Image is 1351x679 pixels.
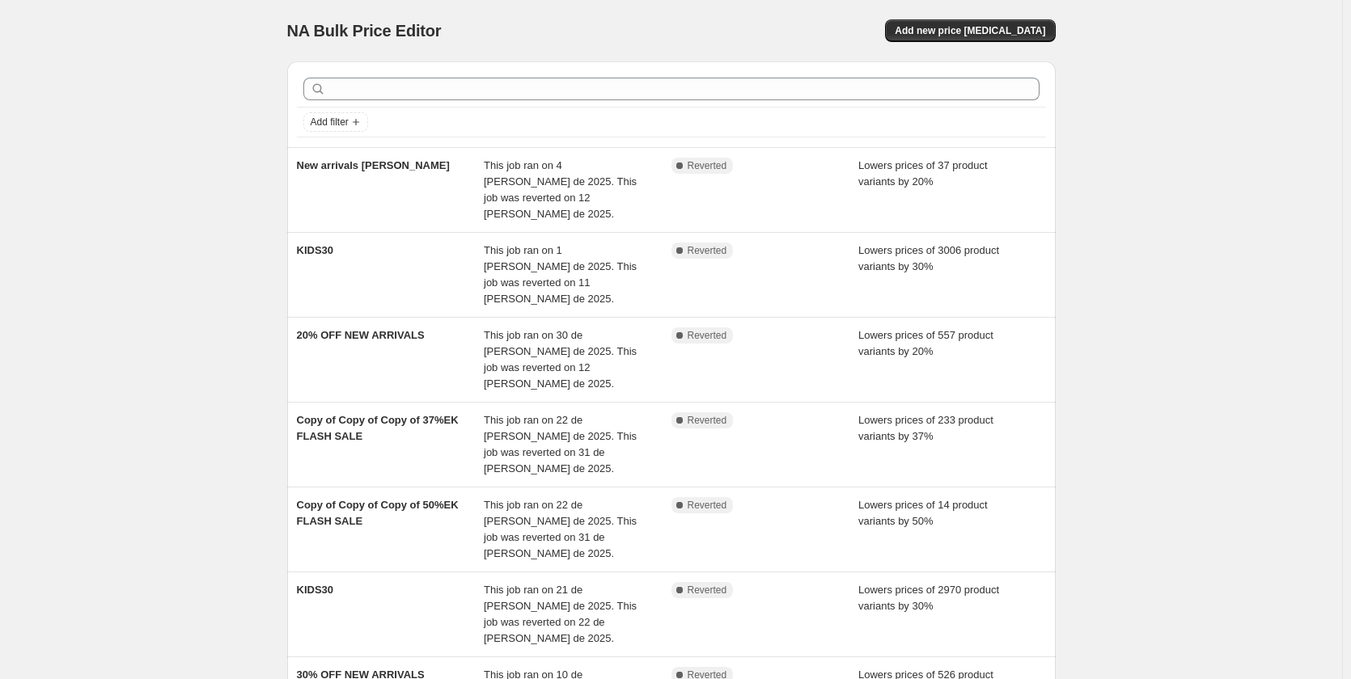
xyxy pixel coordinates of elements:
[297,244,334,256] span: KIDS30
[858,159,988,188] span: Lowers prices of 37 product variants by 20%
[688,244,727,257] span: Reverted
[484,329,637,390] span: This job ran on 30 de [PERSON_NAME] de 2025. This job was reverted on 12 [PERSON_NAME] de 2025.
[484,584,637,644] span: This job ran on 21 de [PERSON_NAME] de 2025. This job was reverted on 22 de [PERSON_NAME] de 2025.
[297,159,450,171] span: New arrivals [PERSON_NAME]
[297,414,459,442] span: Copy of Copy of Copy of 37%EK FLASH SALE
[885,19,1055,42] button: Add new price [MEDICAL_DATA]
[287,22,442,40] span: NA Bulk Price Editor
[688,159,727,172] span: Reverted
[484,499,637,559] span: This job ran on 22 de [PERSON_NAME] de 2025. This job was reverted on 31 de [PERSON_NAME] de 2025.
[895,24,1045,37] span: Add new price [MEDICAL_DATA]
[858,329,993,357] span: Lowers prices of 557 product variants by 20%
[858,414,993,442] span: Lowers prices of 233 product variants by 37%
[858,499,988,527] span: Lowers prices of 14 product variants by 50%
[297,499,459,527] span: Copy of Copy of Copy of 50%EK FLASH SALE
[688,499,727,512] span: Reverted
[688,584,727,597] span: Reverted
[484,244,637,305] span: This job ran on 1 [PERSON_NAME] de 2025. This job was reverted on 11 [PERSON_NAME] de 2025.
[688,329,727,342] span: Reverted
[858,584,999,612] span: Lowers prices of 2970 product variants by 30%
[688,414,727,427] span: Reverted
[297,584,334,596] span: KIDS30
[303,112,368,132] button: Add filter
[858,244,999,272] span: Lowers prices of 3006 product variants by 30%
[484,414,637,474] span: This job ran on 22 de [PERSON_NAME] de 2025. This job was reverted on 31 de [PERSON_NAME] de 2025.
[311,116,349,129] span: Add filter
[297,329,425,341] span: 20% OFF NEW ARRIVALS
[484,159,637,220] span: This job ran on 4 [PERSON_NAME] de 2025. This job was reverted on 12 [PERSON_NAME] de 2025.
